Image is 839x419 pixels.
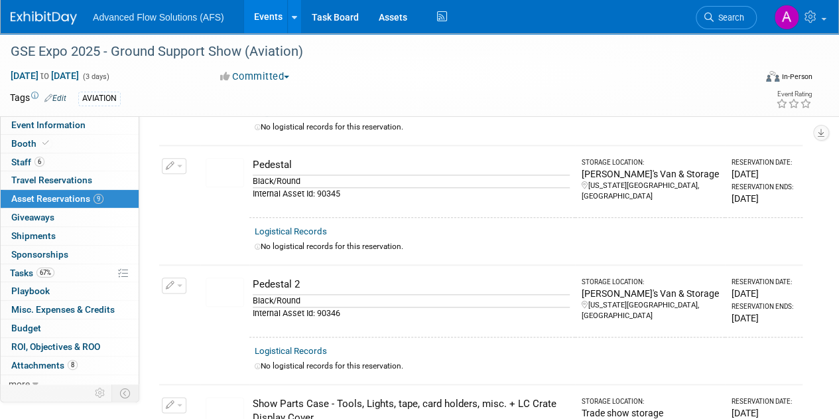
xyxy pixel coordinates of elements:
[582,287,720,300] div: [PERSON_NAME]'s Van & Storage
[582,300,720,321] div: [US_STATE][GEOGRAPHIC_DATA], [GEOGRAPHIC_DATA]
[255,241,797,252] div: No logistical records for this reservation.
[732,278,797,287] div: Reservation Date:
[1,338,139,356] a: ROI, Objectives & ROO
[112,384,139,402] td: Toggle Event Tabs
[255,122,797,133] div: No logistical records for this reservation.
[93,12,224,23] span: Advanced Flow Solutions (AFS)
[732,311,797,325] div: [DATE]
[206,158,244,187] img: View Images
[11,286,50,296] span: Playbook
[11,323,41,333] span: Budget
[38,70,51,81] span: to
[68,360,78,370] span: 8
[1,227,139,245] a: Shipments
[10,70,80,82] span: [DATE] [DATE]
[714,13,744,23] span: Search
[1,357,139,375] a: Attachments8
[11,212,54,222] span: Giveaways
[766,71,779,82] img: Format-Inperson.png
[582,158,720,167] div: Storage Location:
[732,302,797,311] div: Reservation Ends:
[582,167,720,181] div: [PERSON_NAME]'s Van & Storage
[9,378,30,389] span: more
[781,72,812,82] div: In-Person
[253,175,570,187] div: Black/Round
[732,397,797,406] div: Reservation Date:
[1,375,139,393] a: more
[11,193,103,204] span: Asset Reservations
[11,175,92,185] span: Travel Reservations
[1,246,139,264] a: Sponsorships
[78,92,121,106] div: AVIATION
[11,230,56,241] span: Shipments
[255,346,327,356] a: Logistical Records
[89,384,112,402] td: Personalize Event Tab Strip
[253,187,570,200] div: Internal Asset Id: 90345
[206,278,244,307] img: View Images
[1,209,139,226] a: Giveaways
[732,167,797,181] div: [DATE]
[11,304,115,315] span: Misc. Expenses & Credits
[216,70,294,84] button: Committed
[10,268,54,278] span: Tasks
[1,264,139,282] a: Tasks67%
[82,72,109,81] span: (3 days)
[253,294,570,307] div: Black/Round
[696,6,757,29] a: Search
[732,192,797,205] div: [DATE]
[774,5,799,30] img: Alyson Makin
[582,397,720,406] div: Storage Location:
[1,301,139,319] a: Misc. Expenses & Credits
[253,158,570,172] div: Pedestal
[255,361,797,372] div: No logistical records for this reservation.
[1,135,139,153] a: Booth
[10,91,66,106] td: Tags
[11,341,100,352] span: ROI, Objectives & ROO
[695,69,812,89] div: Event Format
[253,278,570,292] div: Pedestal 2
[1,190,139,208] a: Asset Reservations9
[732,287,797,300] div: [DATE]
[36,268,54,278] span: 67%
[1,171,139,189] a: Travel Reservations
[11,360,78,371] span: Attachments
[11,157,44,167] span: Staff
[732,183,797,192] div: Reservation Ends:
[34,157,44,167] span: 6
[42,139,49,147] i: Booth reservation complete
[732,158,797,167] div: Reservation Date:
[11,138,52,149] span: Booth
[253,307,570,319] div: Internal Asset Id: 90346
[1,116,139,134] a: Event Information
[1,282,139,300] a: Playbook
[6,40,744,64] div: GSE Expo 2025 - Ground Support Show (Aviation)
[776,91,812,98] div: Event Rating
[11,249,68,260] span: Sponsorships
[94,194,103,204] span: 9
[582,278,720,287] div: Storage Location:
[11,120,86,130] span: Event Information
[1,319,139,337] a: Budget
[255,226,327,236] a: Logistical Records
[11,11,77,25] img: ExhibitDay
[44,94,66,103] a: Edit
[1,153,139,171] a: Staff6
[582,181,720,202] div: [US_STATE][GEOGRAPHIC_DATA], [GEOGRAPHIC_DATA]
